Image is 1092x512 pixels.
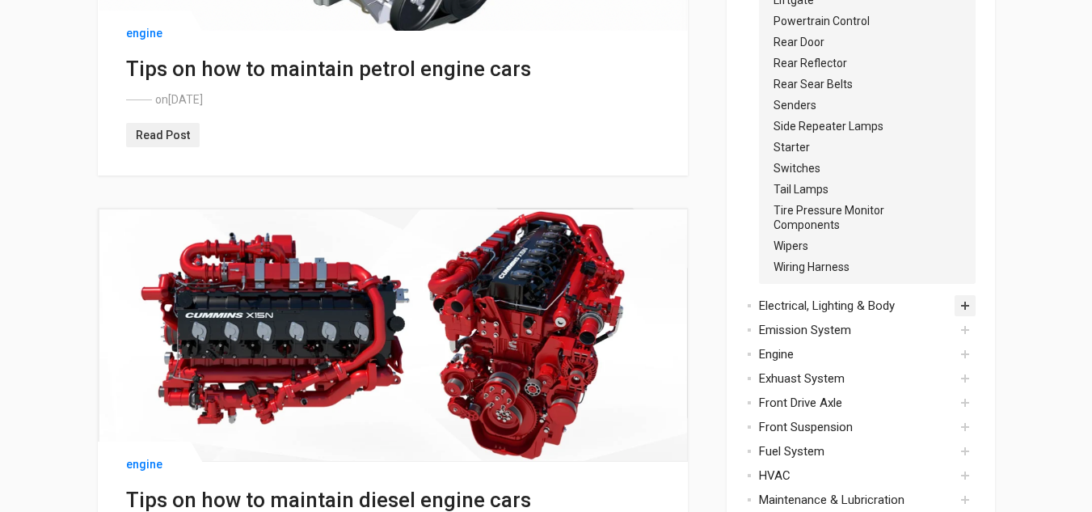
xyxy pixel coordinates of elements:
a: Wipers [774,235,934,256]
a: Rear Door [774,31,934,52]
button: Toggle [955,295,976,316]
a: Tire Pressure Monitor Components [774,199,934,235]
div: on [DATE] [126,91,660,108]
a: Exhuast System [759,366,948,391]
a: Emission System [759,318,948,342]
button: Toggle [955,344,976,365]
a: engine [126,456,162,473]
a: Side Repeater Lamps [774,115,934,136]
a: Electrical, Lighting & Body [759,294,948,318]
a: Starter [774,136,934,157]
button: Toggle [955,319,976,341]
a: Front Drive Axle [759,391,948,415]
a: Wiring Harness [774,256,934,277]
button: Toggle [955,465,976,486]
a: Tail Lamps [774,178,934,199]
button: Toggle [955,441,976,462]
a: Powertrain Control [774,10,934,31]
a: Switches [774,157,934,178]
button: Toggle [955,392,976,413]
a: Rear Sear Belts [774,73,934,94]
a: Fuel System [759,439,948,463]
a: Senders [774,94,934,115]
button: Toggle [955,417,976,438]
a: Read Post [126,123,200,147]
a: engine [126,25,162,42]
a: Rear Reflector [774,52,934,73]
button: Toggle [955,368,976,389]
a: HVAC [759,463,948,488]
a: Front Suspension [759,415,948,439]
a: Tips on how to maintain diesel engine cars [126,488,531,512]
a: Tips on how to maintain petrol engine cars [126,57,531,81]
a: Maintenance & Lubricration [759,488,948,512]
button: Toggle [955,489,976,510]
a: Engine [759,342,948,366]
